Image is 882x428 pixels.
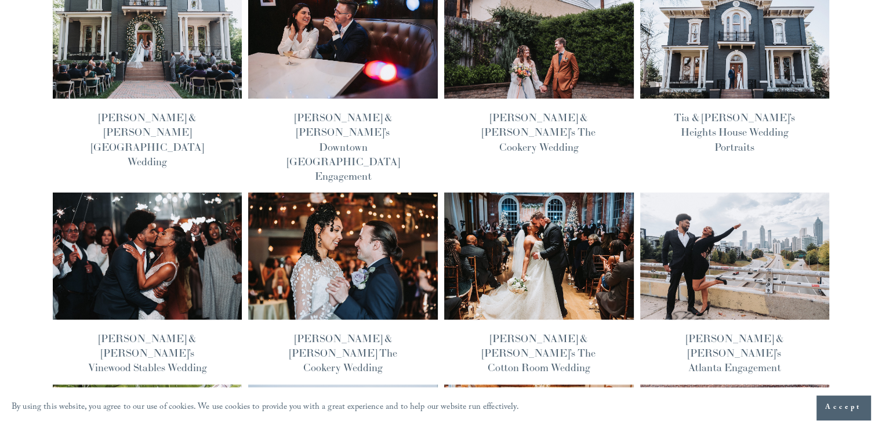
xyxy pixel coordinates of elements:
[248,192,439,320] img: Bethany &amp; Alexander’s The Cookery Wedding
[443,192,634,320] img: Lauren &amp; Ian’s The Cotton Room Wedding
[12,400,519,416] p: By using this website, you agree to our use of cookies. We use cookies to provide you with a grea...
[639,192,830,320] img: Shakira &amp; Shawn’s Atlanta Engagement
[289,332,397,374] a: [PERSON_NAME] & [PERSON_NAME] The Cookery Wedding
[88,332,207,374] a: [PERSON_NAME] & [PERSON_NAME]’s Vinewood Stables Wedding
[816,396,870,420] button: Accept
[825,402,862,414] span: Accept
[686,332,783,374] a: [PERSON_NAME] & [PERSON_NAME]’s Atlanta Engagement
[52,192,243,320] img: Shakira &amp; Shawn’s Vinewood Stables Wedding
[287,111,400,183] a: [PERSON_NAME] & [PERSON_NAME]’s Downtown [GEOGRAPHIC_DATA] Engagement
[482,332,596,374] a: [PERSON_NAME] & [PERSON_NAME]’s The Cotton Room Wedding
[91,111,204,168] a: [PERSON_NAME] & [PERSON_NAME][GEOGRAPHIC_DATA] Wedding
[482,111,596,153] a: [PERSON_NAME] & [PERSON_NAME]’s The Cookery Wedding
[674,111,795,153] a: Tia & [PERSON_NAME]’s Heights House Wedding Portraits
